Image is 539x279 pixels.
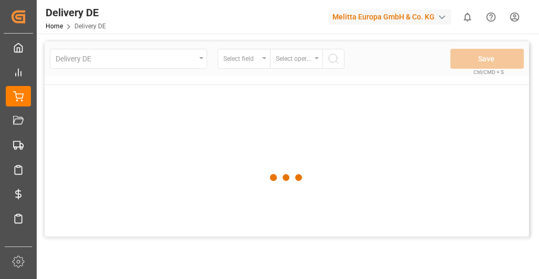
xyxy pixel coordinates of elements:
button: Help Center [479,5,503,29]
a: Home [46,23,63,30]
button: Melitta Europa GmbH & Co. KG [328,7,456,27]
div: Delivery DE [46,5,106,20]
button: show 0 new notifications [456,5,479,29]
div: Melitta Europa GmbH & Co. KG [328,9,451,25]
